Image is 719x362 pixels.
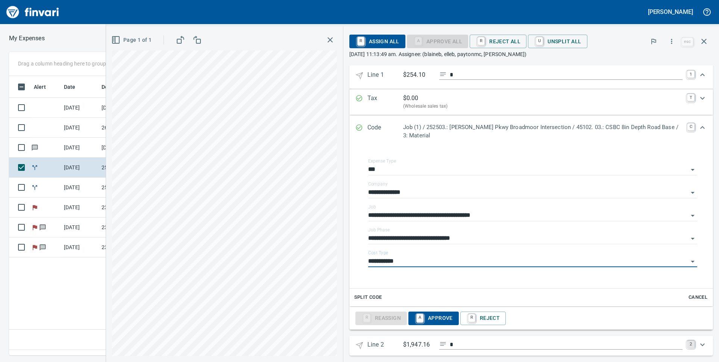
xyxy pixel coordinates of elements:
label: Company [368,182,388,186]
a: R [468,314,475,322]
span: Description [102,82,130,91]
p: Code [367,123,403,140]
p: Job (1) / 252503.: [PERSON_NAME] Pkwy Broadmoor Intersection / 45102. 03.: CSBC 8in Depth Road Ba... [403,123,683,140]
button: Cancel [686,292,710,303]
button: Open [687,187,698,198]
button: Open [687,233,698,244]
button: Open [687,256,698,267]
p: Drag a column heading here to group the table [18,60,128,67]
div: Expand [349,63,713,89]
div: Expand [349,336,713,356]
td: 251506 252503 [99,158,166,178]
td: [DATE] [61,237,99,257]
span: Date [64,82,76,91]
p: Tax [367,94,403,110]
td: [DATE] [61,138,99,158]
p: $ 0.00 [403,94,419,103]
nav: breadcrumb [9,34,45,43]
span: Date [64,82,85,91]
td: [DATE] [61,218,99,237]
div: Expand [349,307,713,330]
p: (Wholesale sales tax) [403,103,683,110]
a: U [536,37,543,45]
a: R [357,37,364,45]
button: RReject [460,312,506,325]
span: Page 1 of 1 [113,35,152,45]
span: Unsplit All [534,35,581,48]
button: RReject All [470,35,526,48]
a: esc [682,38,693,46]
div: Expand [349,148,713,306]
span: Cancel [688,293,708,302]
span: Reject [466,312,500,325]
span: Split Code [354,293,382,302]
span: Approve [414,312,453,325]
p: Line 1 [367,70,403,81]
span: Split transaction [31,165,39,170]
td: [DATE] [61,98,99,118]
button: RAssign All [349,35,405,48]
button: UUnsplit All [528,35,587,48]
span: Has messages [39,245,47,249]
div: Expense Type required [407,38,468,44]
p: My Expenses [9,34,45,43]
a: A [416,314,423,322]
span: Flagged [31,245,39,249]
span: Alert [34,82,56,91]
a: T [687,94,695,101]
h5: [PERSON_NAME] [648,8,693,16]
span: Assign All [355,35,399,48]
td: 269902.2441 [99,118,166,138]
a: 2 [687,341,695,348]
label: Job [368,205,376,209]
p: $1,947.16 [403,340,433,350]
button: Split Code [352,292,384,303]
div: Expand [349,116,713,148]
span: Flagged [31,225,39,230]
td: 254015.01.102 [99,178,166,198]
td: [DATE] [61,198,99,218]
span: Split transaction [31,185,39,190]
button: AApprove [408,312,459,325]
td: [DATE] [61,178,99,198]
button: More [663,33,680,50]
p: Line 2 [367,340,403,351]
label: Cost Type [368,251,388,255]
td: [DATE] [61,118,99,138]
td: 235526 [99,198,166,218]
p: [DATE] 11:13:49 am. Assignee: (blaineb, elleb, paytonmc, [PERSON_NAME]) [349,50,713,58]
button: [PERSON_NAME] [646,6,695,18]
td: [DATE] Invoice 120681 from CONCRETE SPECIAL TIES, INC (1-11162) [99,98,166,118]
button: Open [687,210,698,221]
span: Description [102,82,140,91]
td: [DATE] Invoice 139255101 from GOOD TO GO CUSTOMER SERVICE CENTER (1-21898) [99,138,166,158]
label: Expense Type [368,159,396,163]
img: Finvari [5,3,61,21]
span: Alert [34,82,46,91]
div: Reassign [355,314,407,321]
button: Page 1 of 1 [110,33,155,47]
a: C [687,123,695,131]
div: Expand [349,89,713,115]
span: Reject All [476,35,520,48]
span: Flagged [31,205,39,210]
button: Open [687,164,698,175]
a: 1 [687,70,695,78]
button: Flag [645,33,662,50]
p: $254.10 [403,70,433,80]
span: Has messages [31,145,39,150]
td: 232006 [99,237,166,257]
label: Job Phase [368,228,390,232]
td: [DATE] [61,158,99,178]
span: Close invoice [680,32,713,50]
span: Has messages [39,225,47,230]
a: R [478,37,485,45]
td: 232006 [99,218,166,237]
